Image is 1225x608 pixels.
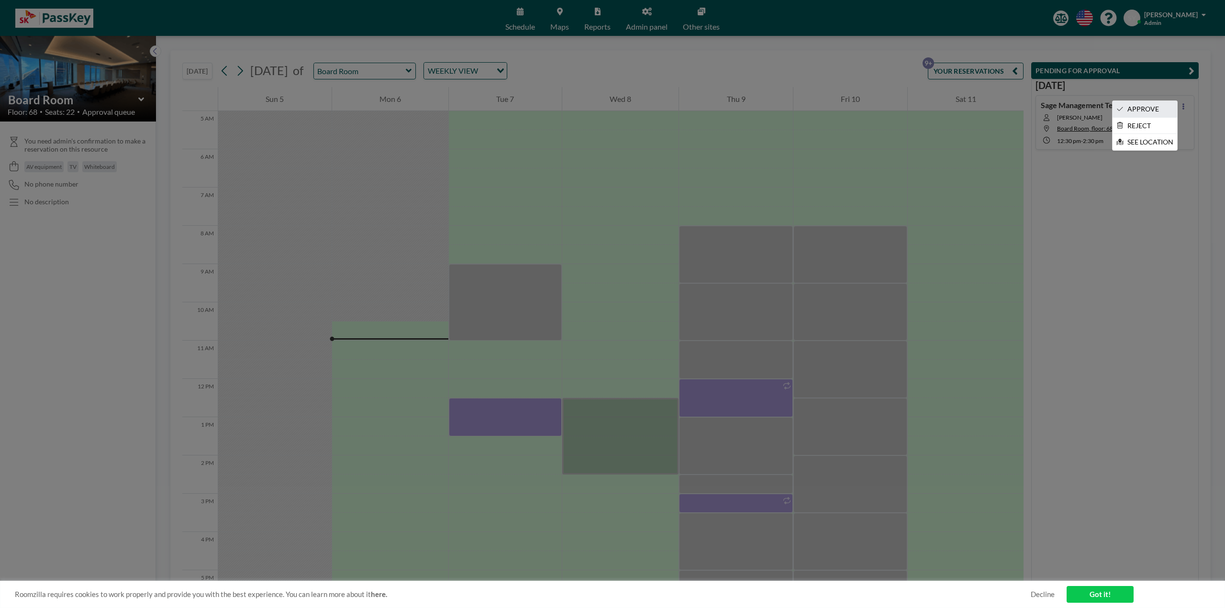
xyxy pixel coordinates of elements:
a: Decline [1031,590,1055,599]
li: SEE LOCATION [1113,134,1177,150]
span: Roomzilla requires cookies to work properly and provide you with the best experience. You can lea... [15,590,1031,599]
a: Got it! [1067,586,1134,603]
li: APPROVE [1113,101,1177,117]
li: REJECT [1113,118,1177,134]
a: here. [371,590,387,598]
